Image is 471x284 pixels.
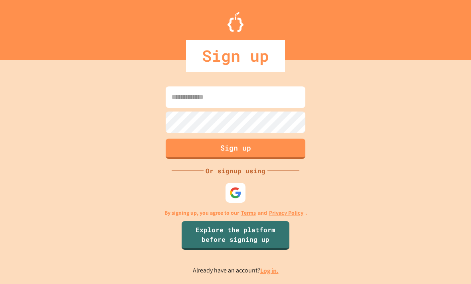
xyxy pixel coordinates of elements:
[166,139,305,159] button: Sign up
[269,209,303,217] a: Privacy Policy
[164,209,307,217] p: By signing up, you agree to our and .
[182,221,289,250] a: Explore the platform before signing up
[241,209,256,217] a: Terms
[260,266,279,275] a: Log in.
[405,217,463,251] iframe: chat widget
[186,40,285,72] div: Sign up
[230,187,241,199] img: google-icon.svg
[228,12,243,32] img: Logo.svg
[193,266,279,276] p: Already have an account?
[437,252,463,276] iframe: chat widget
[204,166,267,176] div: Or signup using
